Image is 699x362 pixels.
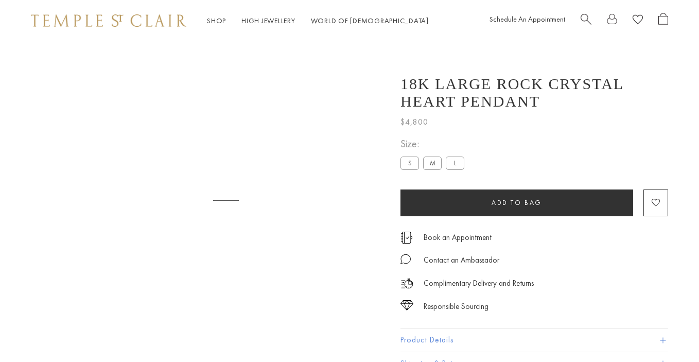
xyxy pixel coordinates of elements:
iframe: Gorgias live chat messenger [648,314,689,352]
a: Search [581,13,591,29]
label: L [446,157,464,169]
img: icon_delivery.svg [400,277,413,290]
button: Add to bag [400,189,633,216]
nav: Main navigation [207,14,429,27]
img: Temple St. Clair [31,14,186,27]
button: Product Details [400,329,668,352]
span: $4,800 [400,115,428,129]
span: Add to bag [492,198,542,207]
div: Responsible Sourcing [424,300,488,313]
img: icon_appointment.svg [400,232,413,244]
div: Contact an Ambassador [424,254,499,267]
a: High JewelleryHigh Jewellery [241,16,295,25]
a: Book an Appointment [424,232,492,243]
a: World of [DEMOGRAPHIC_DATA]World of [DEMOGRAPHIC_DATA] [311,16,429,25]
span: Size: [400,135,468,152]
a: Open Shopping Bag [658,13,668,29]
img: MessageIcon-01_2.svg [400,254,411,264]
a: View Wishlist [633,13,643,29]
a: ShopShop [207,16,226,25]
a: Schedule An Appointment [490,14,565,24]
h1: 18K Large Rock Crystal Heart Pendant [400,75,668,110]
label: S [400,157,419,169]
img: icon_sourcing.svg [400,300,413,311]
label: M [423,157,442,169]
p: Complimentary Delivery and Returns [424,277,534,290]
